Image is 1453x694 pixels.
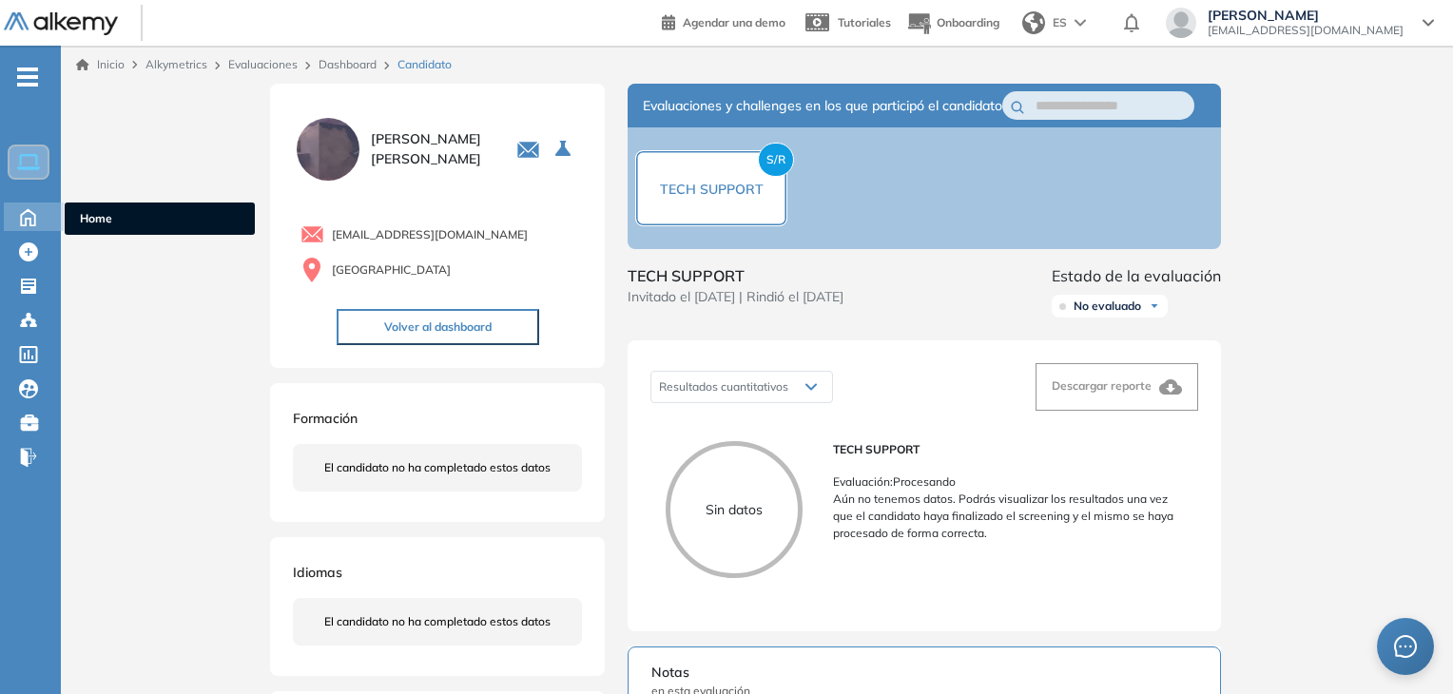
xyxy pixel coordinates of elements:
[1052,378,1152,393] span: Descargar reporte
[1149,300,1160,312] img: Ícono de flecha
[324,459,551,476] span: El candidato no ha completado estos datos
[906,3,999,44] button: Onboarding
[628,264,843,287] span: TECH SUPPORT
[324,613,551,630] span: El candidato no ha completado estos datos
[293,564,342,581] span: Idiomas
[838,15,891,29] span: Tutoriales
[833,473,1183,491] p: Evaluación : Procesando
[659,379,788,394] span: Resultados cuantitativos
[643,96,1002,116] span: Evaluaciones y challenges en los que participó el candidato
[1208,23,1404,38] span: [EMAIL_ADDRESS][DOMAIN_NAME]
[337,309,539,345] button: Volver al dashboard
[332,261,451,279] span: [GEOGRAPHIC_DATA]
[319,57,377,71] a: Dashboard
[758,143,794,177] span: S/R
[1075,19,1086,27] img: arrow
[1052,264,1221,287] span: Estado de la evaluación
[548,132,582,166] button: Seleccione la evaluación activa
[833,441,1183,458] span: TECH SUPPORT
[397,56,452,73] span: Candidato
[371,129,494,169] span: [PERSON_NAME] [PERSON_NAME]
[651,663,1197,683] span: Notas
[660,181,764,198] span: TECH SUPPORT
[1036,363,1198,411] button: Descargar reporte
[332,226,528,243] span: [EMAIL_ADDRESS][DOMAIN_NAME]
[1074,299,1141,314] span: No evaluado
[1022,11,1045,34] img: world
[293,410,358,427] span: Formación
[670,500,798,520] p: Sin datos
[76,56,125,73] a: Inicio
[937,15,999,29] span: Onboarding
[833,491,1183,542] p: Aún no tenemos datos. Podrás visualizar los resultados una vez que el candidato haya finalizado e...
[662,10,785,32] a: Agendar una demo
[17,75,38,79] i: -
[293,114,363,184] img: PROFILE_MENU_LOGO_USER
[628,287,843,307] span: Invitado el [DATE] | Rindió el [DATE]
[80,210,240,227] span: Home
[1394,635,1417,658] span: message
[683,15,785,29] span: Agendar una demo
[1053,14,1067,31] span: ES
[228,57,298,71] a: Evaluaciones
[4,12,118,36] img: Logo
[145,57,207,71] span: Alkymetrics
[1208,8,1404,23] span: [PERSON_NAME]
